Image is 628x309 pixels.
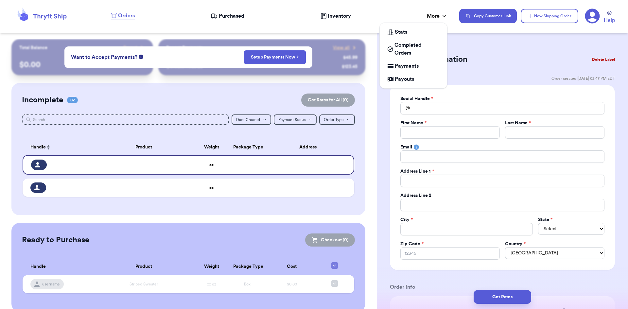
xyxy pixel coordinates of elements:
[236,118,260,122] span: Date Created
[382,26,445,39] a: Stats
[232,114,271,125] button: Date Created
[333,44,350,51] span: View all
[474,290,531,304] button: Get Rates
[111,12,135,20] a: Orders
[46,143,51,151] button: Sort ascending
[123,44,145,51] a: Payout
[209,163,214,167] strong: oz
[400,102,410,114] div: @
[342,63,358,70] div: $ 123.45
[166,44,202,51] p: Recent Payments
[538,216,552,223] label: State
[22,114,229,125] input: Search
[30,263,46,270] span: Handle
[400,168,434,175] label: Address Line 1
[229,258,265,275] th: Package Type
[343,54,358,61] div: $ 45.99
[244,282,251,286] span: Box
[604,11,615,24] a: Help
[395,75,414,83] span: Payouts
[382,39,445,60] a: Completed Orders
[395,62,419,70] span: Payments
[328,12,351,20] span: Inventory
[211,12,244,20] a: Purchased
[209,186,214,190] strong: oz
[333,44,358,51] a: View all
[287,282,297,286] span: $0.00
[400,144,412,150] label: Email
[395,28,407,36] span: Stats
[71,53,137,61] span: Want to Accept Payments?
[390,283,615,291] h3: Order Info
[19,44,47,51] p: Total Balance
[251,54,299,60] a: Setup Payments Now
[321,12,351,20] a: Inventory
[19,60,145,70] p: $ 0.00
[551,76,615,81] span: Order created: [DATE] 02:47 PM EDT
[22,235,89,245] h2: Ready to Purchase
[219,12,244,20] span: Purchased
[94,139,194,155] th: Product
[505,120,531,126] label: Last Name
[123,44,137,51] span: Payout
[94,258,194,275] th: Product
[265,139,355,155] th: Address
[394,41,439,57] span: Completed Orders
[400,120,427,126] label: First Name
[30,144,46,151] span: Handle
[130,282,158,286] span: Striped Sweater
[521,9,578,23] button: New Shipping Order
[324,118,344,122] span: Order Type
[42,282,60,287] span: username
[265,258,319,275] th: Cost
[301,94,355,107] button: Get Rates for All (0)
[400,192,431,199] label: Address Line 2
[274,114,317,125] button: Payment Status
[604,16,615,24] span: Help
[22,95,63,105] h2: Incomplete
[67,97,78,103] span: 02
[382,73,445,86] a: Payouts
[589,52,618,67] button: Delete Label
[229,139,265,155] th: Package Type
[400,216,413,223] label: City
[194,139,229,155] th: Weight
[382,60,445,73] a: Payments
[207,282,216,286] span: xx oz
[427,12,447,20] div: More
[505,241,526,247] label: Country
[305,233,355,247] button: Checkout (0)
[459,9,517,23] button: Copy Customer Link
[400,95,433,102] label: Social Handle
[400,247,500,260] input: 12345
[118,12,135,20] span: Orders
[400,241,424,247] label: Zip Code
[194,258,229,275] th: Weight
[244,50,306,64] button: Setup Payments Now
[278,118,305,122] span: Payment Status
[319,114,355,125] button: Order Type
